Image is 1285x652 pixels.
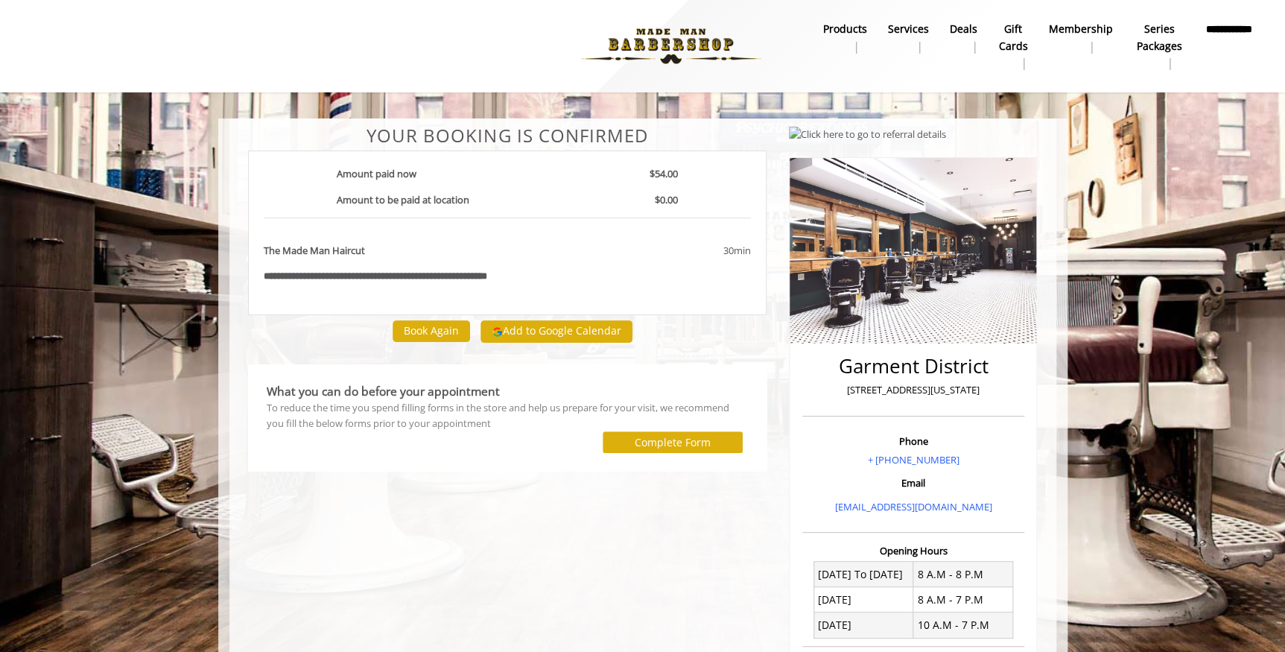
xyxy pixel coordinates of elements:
h3: Phone [806,436,1021,446]
b: $0.00 [655,193,678,206]
center: Your Booking is confirmed [248,126,767,145]
a: DealsDeals [939,19,988,57]
a: Gift cardsgift cards [988,19,1038,74]
p: [STREET_ADDRESS][US_STATE] [806,382,1021,398]
b: The Made Man Haircut [264,243,365,259]
h3: Email [806,478,1021,488]
b: Membership [1049,21,1113,37]
button: Add to Google Calendar [480,320,632,343]
b: Amount paid now [337,167,416,180]
label: Complete Form [635,437,711,449]
b: Series packages [1134,21,1184,54]
td: 8 A.M - 7 P.M [913,587,1013,613]
b: Amount to be paid at location [337,193,469,206]
b: products [823,21,867,37]
img: Click here to go to referral details [789,127,946,142]
h2: Garment District [806,355,1021,377]
img: Made Man Barbershop logo [568,5,773,87]
td: [DATE] To [DATE] [813,562,913,587]
a: [EMAIL_ADDRESS][DOMAIN_NAME] [834,500,991,513]
b: Services [888,21,929,37]
div: To reduce the time you spend filling forms in the store and help us prepare for your visit, we re... [267,400,749,431]
a: Series packagesSeries packages [1123,19,1195,74]
button: Book Again [393,320,470,342]
td: 8 A.M - 8 P.M [913,562,1013,587]
div: 30min [603,243,751,259]
a: + [PHONE_NUMBER] [867,453,959,466]
b: gift cards [998,21,1028,54]
b: What you can do before your appointment [267,383,500,399]
td: [DATE] [813,587,913,613]
b: $54.00 [650,167,678,180]
h3: Opening Hours [802,545,1024,556]
a: Productsproducts [813,19,878,57]
td: [DATE] [813,613,913,638]
a: ServicesServices [878,19,939,57]
a: MembershipMembership [1038,19,1123,57]
b: Deals [950,21,977,37]
td: 10 A.M - 7 P.M [913,613,1013,638]
button: Complete Form [603,431,743,453]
